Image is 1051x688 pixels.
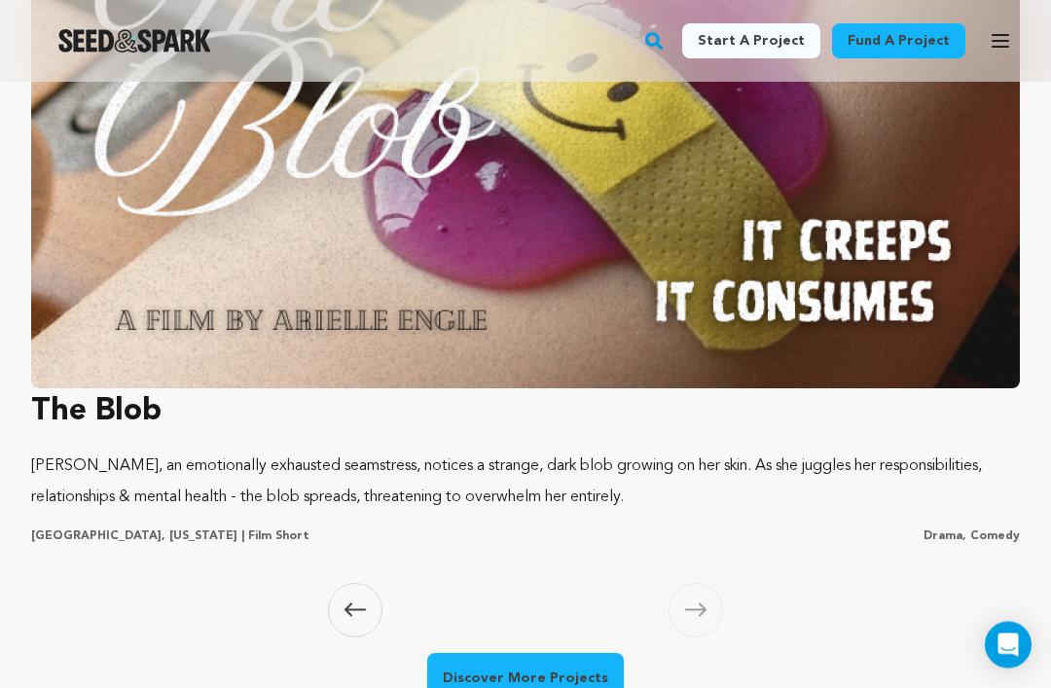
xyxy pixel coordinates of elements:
h3: The Blob [31,389,1020,436]
p: Drama, Comedy [924,529,1020,545]
span: [GEOGRAPHIC_DATA], [US_STATE] | [31,531,244,543]
a: Start a project [682,23,820,58]
a: Seed&Spark Homepage [58,29,211,53]
p: [PERSON_NAME], an emotionally exhausted seamstress, notices a strange, dark blob growing on her s... [31,452,1020,514]
div: Open Intercom Messenger [985,622,1032,669]
span: Film Short [248,531,309,543]
a: Fund a project [832,23,965,58]
img: Seed&Spark Logo Dark Mode [58,29,211,53]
